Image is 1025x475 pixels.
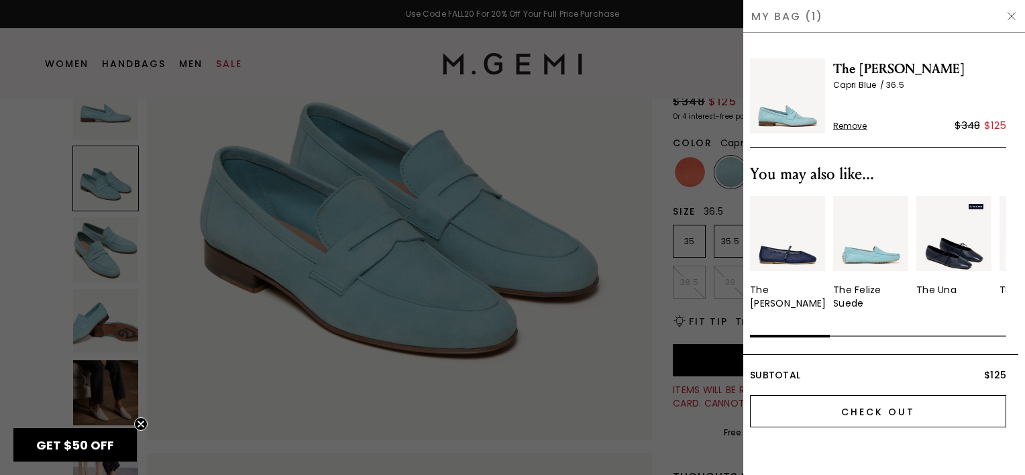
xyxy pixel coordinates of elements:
[833,58,1006,80] span: The [PERSON_NAME]
[750,196,825,271] img: 7318503784507_01_Main_New_TheAmabile_Navy_Mesh_290x387_crop_center.jpg
[955,117,980,134] div: $348
[833,283,908,310] div: The Felize Suede
[833,196,908,310] a: The Felize Suede
[750,58,825,134] img: The Sacca Donna
[833,79,886,91] span: Capri Blue
[969,204,983,209] img: The One tag
[1006,11,1017,21] img: Hide Drawer
[916,196,991,271] img: 7300623138875_02_Hover_New_TheUna_Navy_Nappa_0ca7a4ba-db34-4bc6-b28a-96b4af954a54_290x387_crop_ce...
[13,428,137,462] div: GET $50 OFFClose teaser
[833,121,867,131] span: Remove
[886,79,904,91] span: 36.5
[750,164,1006,185] div: You may also like...
[750,395,1006,427] input: Check Out
[134,417,148,431] button: Close teaser
[750,368,800,382] span: Subtotal
[750,196,825,310] a: The [PERSON_NAME]
[916,283,957,297] div: The Una
[36,437,114,454] span: GET $50 OFF
[750,283,826,310] div: The [PERSON_NAME]
[916,196,991,297] a: The One tagThe Una
[833,196,908,271] img: 7312143089723_01_Main_New_TheFelize_CapriBlue_Suede_290x387_crop_center.jpg
[984,368,1006,382] span: $125
[984,117,1006,134] div: $125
